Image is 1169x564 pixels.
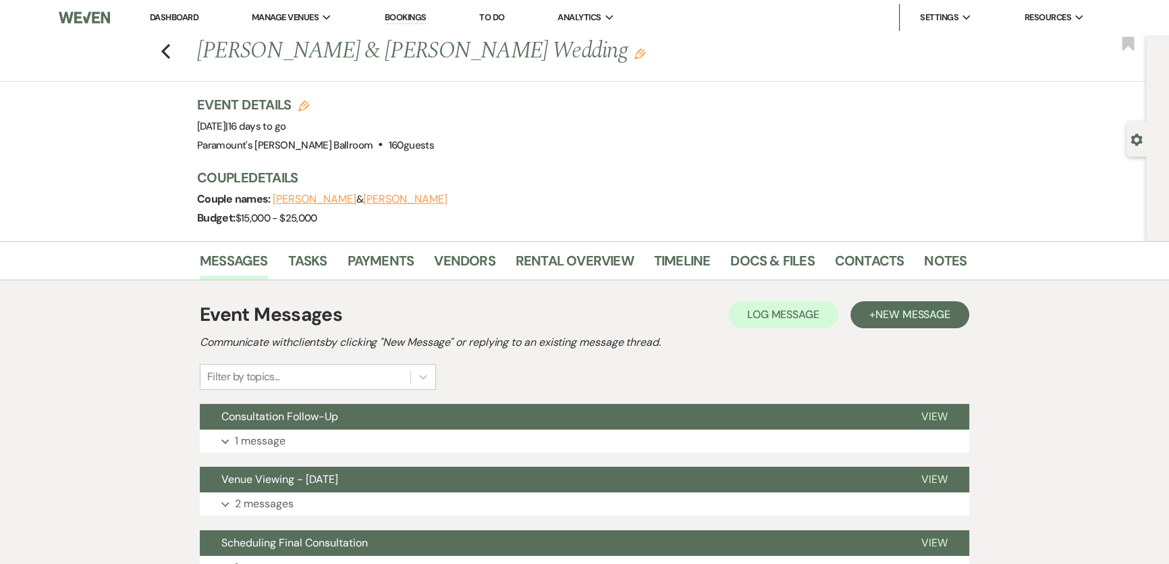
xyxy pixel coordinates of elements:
a: Dashboard [150,11,198,23]
span: View [921,472,948,486]
span: Paramount's [PERSON_NAME] Ballroom [197,138,373,152]
h2: Communicate with clients by clicking "New Message" or replying to an existing message thread. [200,334,969,351]
span: Resources [1025,11,1071,24]
button: Scheduling Final Consultation [200,530,900,556]
a: Rental Overview [516,250,634,280]
span: Settings [920,11,958,24]
button: View [900,467,969,492]
p: 1 message [235,432,286,450]
span: Manage Venues [252,11,319,24]
span: View [921,409,948,424]
a: To Do [479,11,504,23]
a: Payments [348,250,414,280]
span: 16 days to go [228,120,286,133]
h3: Event Details [197,95,434,114]
span: & [273,193,447,206]
a: Notes [924,250,967,280]
span: Scheduling Final Consultation [221,536,368,550]
span: [DATE] [197,120,286,133]
button: +New Message [850,301,969,328]
span: 160 guests [389,138,434,152]
a: Timeline [654,250,711,280]
button: 2 messages [200,492,969,515]
span: Venue Viewing - [DATE] [221,472,338,486]
a: Contacts [835,250,904,280]
span: | [225,120,286,133]
div: Filter by topics... [207,369,279,385]
a: Bookings [385,11,427,24]
span: Budget: [197,211,236,225]
button: [PERSON_NAME] [363,194,447,205]
button: Edit [634,47,645,59]
button: 1 message [200,430,969,453]
span: New Message [875,307,950,322]
img: Weven Logo [59,3,110,32]
p: 2 messages [235,495,294,513]
a: Messages [200,250,268,280]
h1: Event Messages [200,301,342,329]
a: Docs & Files [730,250,814,280]
h3: Couple Details [197,168,953,187]
a: Vendors [434,250,495,280]
button: Log Message [728,301,838,328]
span: Consultation Follow-Up [221,409,338,424]
button: Venue Viewing - [DATE] [200,467,900,492]
button: Consultation Follow-Up [200,404,900,430]
span: $15,000 - $25,000 [236,211,317,225]
a: Tasks [288,250,327,280]
button: View [900,530,969,556]
span: Log Message [747,307,819,322]
span: Analytics [558,11,601,24]
button: View [900,404,969,430]
button: [PERSON_NAME] [273,194,356,205]
span: Couple names: [197,192,273,206]
h1: [PERSON_NAME] & [PERSON_NAME] Wedding [197,35,802,68]
span: View [921,536,948,550]
button: Open lead details [1131,132,1143,145]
